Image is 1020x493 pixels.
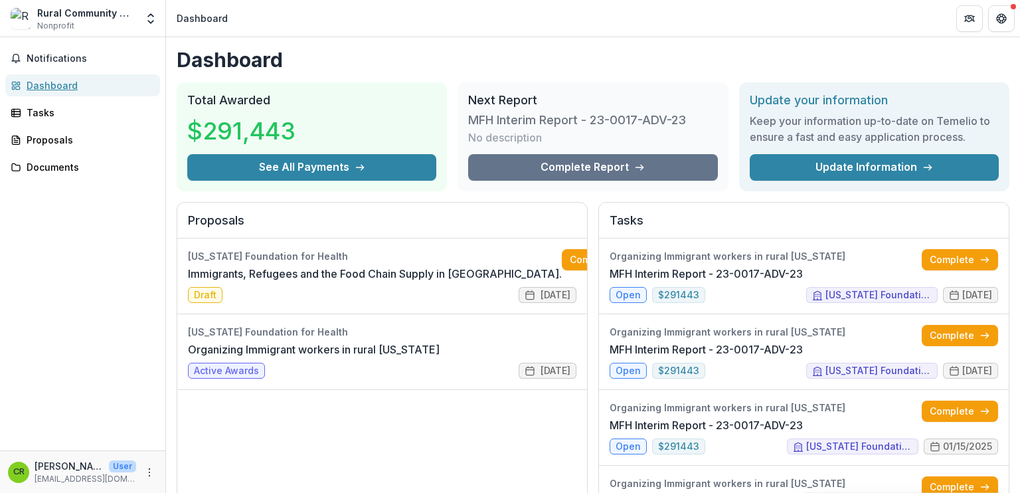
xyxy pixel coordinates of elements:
[468,154,717,181] a: Complete Report
[5,129,160,151] a: Proposals
[468,130,542,146] p: No description
[5,102,160,124] a: Tasks
[187,154,436,181] button: See All Payments
[988,5,1015,32] button: Get Help
[141,5,160,32] button: Open entity switcher
[109,460,136,472] p: User
[610,266,803,282] a: MFH Interim Report - 23-0017-ADV-23
[35,459,104,473] p: [PERSON_NAME]
[956,5,983,32] button: Partners
[177,48,1009,72] h1: Dashboard
[468,113,686,128] h3: MFH Interim Report - 23-0017-ADV-23
[187,93,436,108] h2: Total Awarded
[37,6,136,20] div: Rural Community Workers Alliance
[468,93,717,108] h2: Next Report
[187,113,296,149] h3: $291,443
[922,325,998,346] a: Complete
[562,249,638,270] a: Complete
[141,464,157,480] button: More
[750,113,999,145] h3: Keep your information up-to-date on Temelio to ensure a fast and easy application process.
[5,48,160,69] button: Notifications
[11,8,32,29] img: Rural Community Workers Alliance
[5,74,160,96] a: Dashboard
[37,20,74,32] span: Nonprofit
[188,213,576,239] h2: Proposals
[922,401,998,422] a: Complete
[610,213,998,239] h2: Tasks
[750,154,999,181] a: Update Information
[27,160,149,174] div: Documents
[188,266,562,282] a: Immigrants, Refugees and the Food Chain Supply in [GEOGRAPHIC_DATA].
[188,342,440,357] a: Organizing Immigrant workers in rural [US_STATE]
[13,468,25,476] div: Carlos Rich
[750,93,999,108] h2: Update your information
[27,106,149,120] div: Tasks
[27,133,149,147] div: Proposals
[5,156,160,178] a: Documents
[922,249,998,270] a: Complete
[177,11,228,25] div: Dashboard
[610,417,803,433] a: MFH Interim Report - 23-0017-ADV-23
[27,78,149,92] div: Dashboard
[27,53,155,64] span: Notifications
[35,473,136,485] p: [EMAIL_ADDRESS][DOMAIN_NAME]
[171,9,233,28] nav: breadcrumb
[610,342,803,357] a: MFH Interim Report - 23-0017-ADV-23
